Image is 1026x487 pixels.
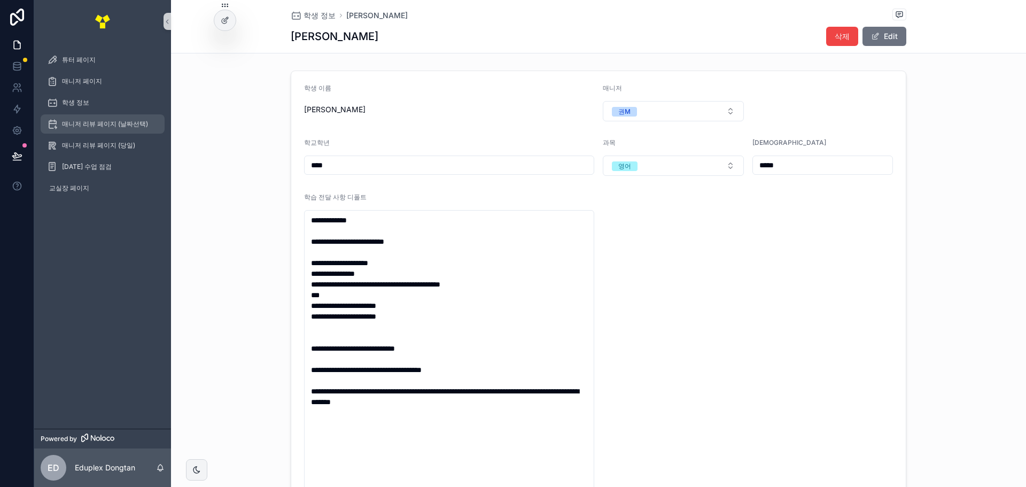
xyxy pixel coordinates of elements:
span: 매니저 리뷰 페이지 (당일) [62,141,135,150]
div: scrollable content [34,43,171,212]
p: Eduplex Dongtan [75,462,135,473]
span: [DATE] 수업 점검 [62,163,112,171]
span: ED [48,461,59,474]
a: [DATE] 수업 점검 [41,157,165,176]
h1: [PERSON_NAME] [291,29,378,44]
a: 학생 정보 [291,10,336,21]
a: Powered by [34,429,171,449]
span: 삭제 [835,31,850,42]
a: 교실장 페이지 [41,179,165,198]
span: 학생 정보 [304,10,336,21]
button: Select Button [603,101,744,121]
a: 매니저 리뷰 페이지 (날짜선택) [41,114,165,134]
button: Edit [862,27,906,46]
div: 권M [618,107,631,117]
span: 학교학년 [304,138,330,146]
span: [DEMOGRAPHIC_DATA] [752,138,826,146]
span: 학생 이름 [304,84,331,92]
button: Select Button [603,156,744,176]
span: 교실장 페이지 [49,184,89,192]
button: 삭제 [826,27,858,46]
span: 학습 전달 사항 디폴트 [304,193,367,201]
span: 매니저 리뷰 페이지 (날짜선택) [62,120,148,128]
img: App logo [94,13,111,30]
a: 매니저 페이지 [41,72,165,91]
span: Powered by [41,435,77,443]
span: 매니저 [603,84,622,92]
span: 과목 [603,138,616,146]
span: 학생 정보 [62,98,89,107]
a: 매니저 리뷰 페이지 (당일) [41,136,165,155]
div: 영어 [618,161,631,171]
span: [PERSON_NAME] [304,104,594,115]
span: 매니저 페이지 [62,77,102,86]
a: [PERSON_NAME] [346,10,408,21]
a: 학생 정보 [41,93,165,112]
span: 튜터 페이지 [62,56,96,64]
a: 튜터 페이지 [41,50,165,69]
